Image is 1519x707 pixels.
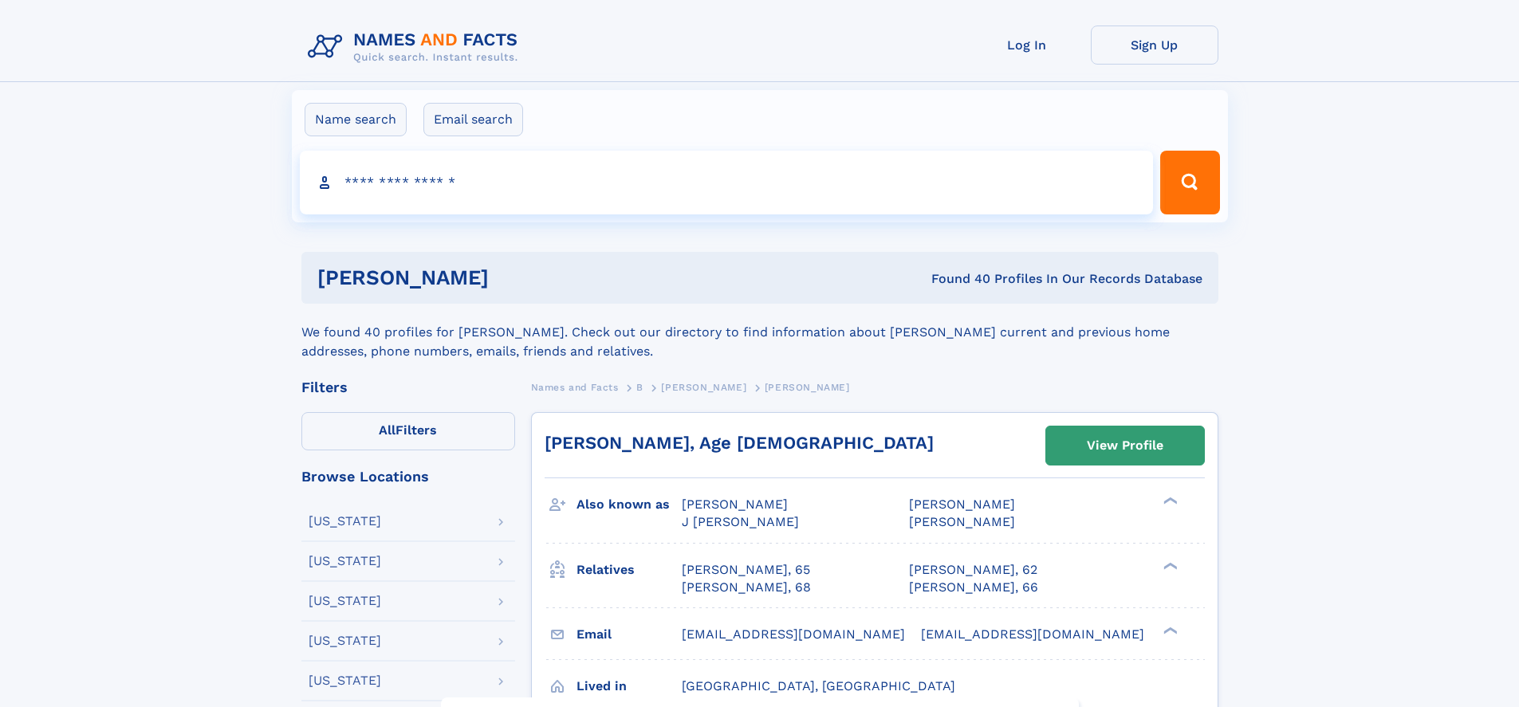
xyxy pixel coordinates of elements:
[305,103,407,136] label: Name search
[531,377,619,397] a: Names and Facts
[309,634,381,647] div: [US_STATE]
[921,626,1144,642] span: [EMAIL_ADDRESS][DOMAIN_NAME]
[301,304,1218,361] div: We found 40 profiles for [PERSON_NAME]. Check out our directory to find information about [PERSON...
[301,412,515,450] label: Filters
[909,561,1037,579] a: [PERSON_NAME], 62
[309,595,381,607] div: [US_STATE]
[1046,426,1204,465] a: View Profile
[1159,496,1179,506] div: ❯
[577,491,682,518] h3: Also known as
[1159,560,1179,571] div: ❯
[1091,26,1218,65] a: Sign Up
[682,561,810,579] a: [PERSON_NAME], 65
[577,621,682,648] h3: Email
[682,626,905,642] span: [EMAIL_ADDRESS][DOMAIN_NAME]
[1087,427,1163,464] div: View Profile
[661,377,746,397] a: [PERSON_NAME]
[963,26,1091,65] a: Log In
[301,26,531,69] img: Logo Names and Facts
[682,678,955,693] span: [GEOGRAPHIC_DATA], [GEOGRAPHIC_DATA]
[682,514,799,529] span: J [PERSON_NAME]
[909,579,1038,596] a: [PERSON_NAME], 66
[765,382,850,393] span: [PERSON_NAME]
[661,382,746,393] span: [PERSON_NAME]
[636,377,643,397] a: B
[317,268,710,288] h1: [PERSON_NAME]
[545,433,934,453] a: [PERSON_NAME], Age [DEMOGRAPHIC_DATA]
[379,422,395,438] span: All
[710,270,1202,288] div: Found 40 Profiles In Our Records Database
[577,556,682,583] h3: Relatives
[423,103,523,136] label: Email search
[909,497,1015,512] span: [PERSON_NAME]
[1159,625,1179,635] div: ❯
[577,673,682,700] h3: Lived in
[1160,151,1219,214] button: Search Button
[309,674,381,687] div: [US_STATE]
[636,382,643,393] span: B
[300,151,1154,214] input: search input
[309,555,381,568] div: [US_STATE]
[309,515,381,528] div: [US_STATE]
[301,380,515,395] div: Filters
[301,469,515,484] div: Browse Locations
[682,579,811,596] a: [PERSON_NAME], 68
[909,514,1015,529] span: [PERSON_NAME]
[682,497,788,512] span: [PERSON_NAME]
